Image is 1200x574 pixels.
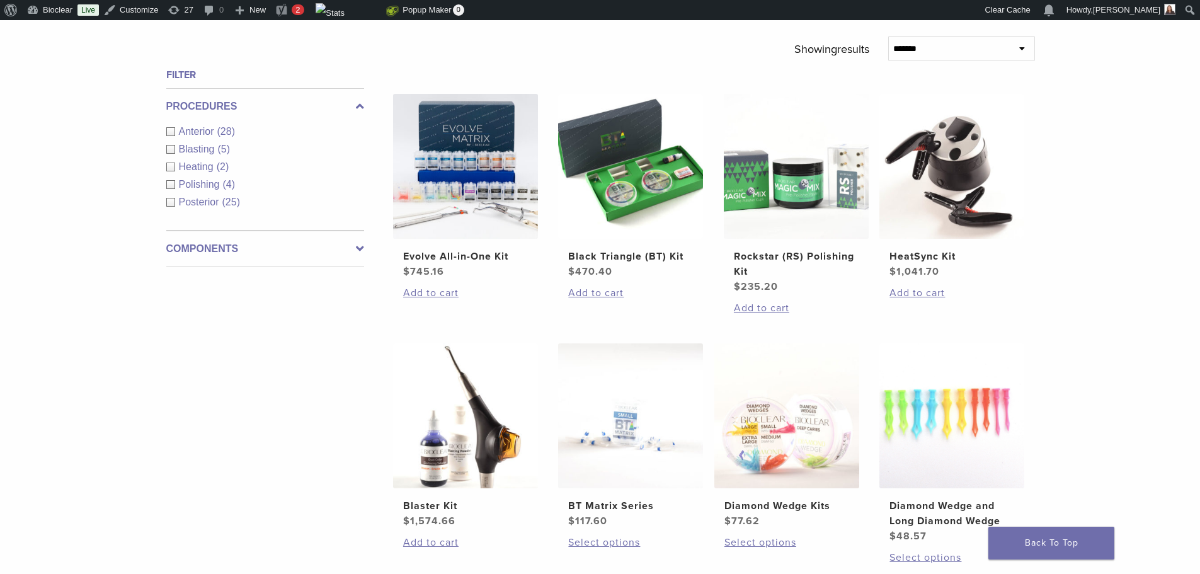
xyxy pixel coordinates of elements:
h4: Filter [166,67,364,83]
a: Add to cart: “Evolve All-in-One Kit” [403,285,528,301]
span: 2 [295,5,300,14]
span: $ [724,515,731,527]
span: [PERSON_NAME] [1093,5,1160,14]
bdi: 117.60 [568,515,607,527]
a: Rockstar (RS) Polishing KitRockstar (RS) Polishing Kit $235.20 [723,94,870,294]
a: Add to cart: “Blaster Kit” [403,535,528,550]
a: Back To Top [988,527,1114,560]
h2: Diamond Wedge and Long Diamond Wedge [889,498,1014,529]
label: Procedures [166,99,364,114]
h2: BT Matrix Series [568,498,693,514]
bdi: 77.62 [724,515,760,527]
span: (2) [217,161,229,172]
a: HeatSync KitHeatSync Kit $1,041.70 [879,94,1026,279]
a: Black Triangle (BT) KitBlack Triangle (BT) Kit $470.40 [557,94,704,279]
h2: HeatSync Kit [889,249,1014,264]
span: (5) [217,144,230,154]
span: Posterior [179,197,222,207]
span: Heating [179,161,217,172]
bdi: 745.16 [403,265,444,278]
span: $ [403,265,410,278]
span: $ [568,515,575,527]
h2: Black Triangle (BT) Kit [568,249,693,264]
span: (25) [222,197,240,207]
span: Blasting [179,144,218,154]
img: Evolve All-in-One Kit [393,94,538,239]
span: $ [403,515,410,527]
a: Add to cart: “Black Triangle (BT) Kit” [568,285,693,301]
bdi: 1,041.70 [889,265,939,278]
a: Diamond Wedge KitsDiamond Wedge Kits $77.62 [714,343,860,529]
a: Diamond Wedge and Long Diamond WedgeDiamond Wedge and Long Diamond Wedge $48.57 [879,343,1026,544]
span: Polishing [179,179,223,190]
img: Black Triangle (BT) Kit [558,94,703,239]
a: Add to cart: “Rockstar (RS) Polishing Kit” [734,301,859,316]
span: (28) [217,126,235,137]
span: $ [568,265,575,278]
img: HeatSync Kit [879,94,1024,239]
span: (4) [222,179,235,190]
h2: Diamond Wedge Kits [724,498,849,514]
span: $ [889,265,896,278]
span: $ [734,280,741,293]
label: Components [166,241,364,256]
img: Blaster Kit [393,343,538,488]
img: Rockstar (RS) Polishing Kit [724,94,869,239]
bdi: 48.57 [889,530,927,542]
a: Select options for “BT Matrix Series” [568,535,693,550]
a: Select options for “Diamond Wedge Kits” [724,535,849,550]
h2: Blaster Kit [403,498,528,514]
bdi: 1,574.66 [403,515,455,527]
h2: Rockstar (RS) Polishing Kit [734,249,859,279]
a: Evolve All-in-One KitEvolve All-in-One Kit $745.16 [392,94,539,279]
a: Select options for “Diamond Wedge and Long Diamond Wedge” [889,550,1014,565]
img: BT Matrix Series [558,343,703,488]
img: Views over 48 hours. Click for more Jetpack Stats. [316,3,386,18]
span: 0 [453,4,464,16]
span: $ [889,530,896,542]
p: Showing results [794,36,869,62]
a: Blaster KitBlaster Kit $1,574.66 [392,343,539,529]
a: Live [77,4,99,16]
img: Diamond Wedge and Long Diamond Wedge [879,343,1024,488]
img: Diamond Wedge Kits [714,343,859,488]
bdi: 235.20 [734,280,778,293]
a: Add to cart: “HeatSync Kit” [889,285,1014,301]
h2: Evolve All-in-One Kit [403,249,528,264]
a: BT Matrix SeriesBT Matrix Series $117.60 [557,343,704,529]
span: Anterior [179,126,217,137]
bdi: 470.40 [568,265,612,278]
